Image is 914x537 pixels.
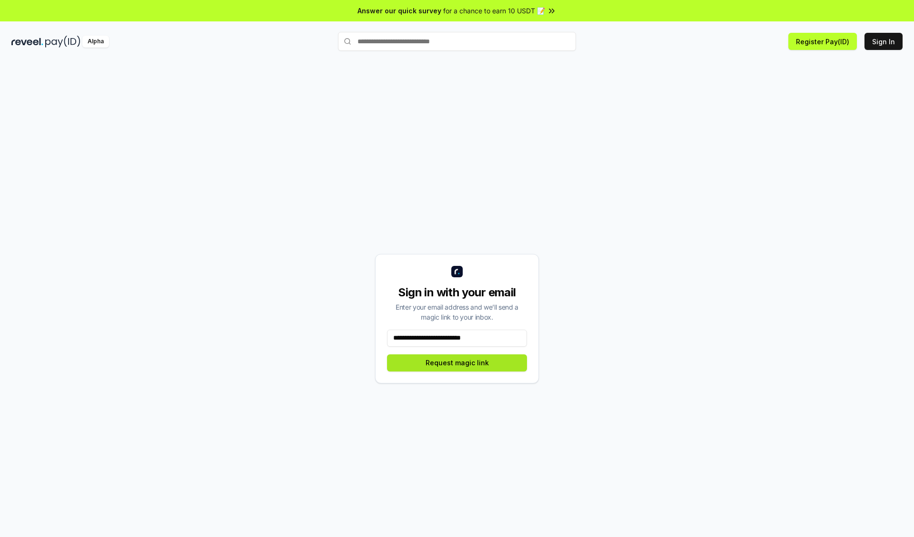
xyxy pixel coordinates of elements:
img: logo_small [451,266,463,277]
div: Sign in with your email [387,285,527,300]
button: Request magic link [387,354,527,371]
img: pay_id [45,36,80,48]
button: Register Pay(ID) [788,33,857,50]
div: Alpha [82,36,109,48]
span: Answer our quick survey [358,6,441,16]
img: reveel_dark [11,36,43,48]
div: Enter your email address and we’ll send a magic link to your inbox. [387,302,527,322]
span: for a chance to earn 10 USDT 📝 [443,6,545,16]
button: Sign In [864,33,903,50]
